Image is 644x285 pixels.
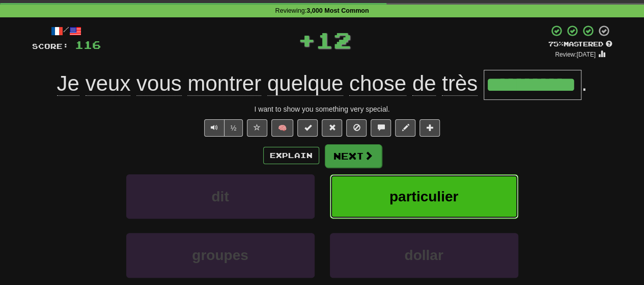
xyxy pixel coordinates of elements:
[412,71,436,96] span: de
[32,104,612,114] div: I want to show you something very special.
[322,119,342,137] button: Reset to 0% Mastered (alt+r)
[371,119,391,137] button: Discuss sentence (alt+u)
[306,7,369,14] strong: 3,000 Most Common
[192,247,248,263] span: groupes
[389,189,458,204] span: particulier
[325,144,382,168] button: Next
[247,119,267,137] button: Favorite sentence (alt+f)
[442,71,478,96] span: très
[263,147,319,164] button: Explain
[404,247,443,263] span: dollar
[548,40,564,48] span: 75 %
[316,27,351,53] span: 12
[267,71,343,96] span: quelque
[126,174,315,219] button: dit
[548,40,612,49] div: Mastered
[32,24,101,37] div: /
[330,233,518,277] button: dollar
[419,119,440,137] button: Add to collection (alt+a)
[330,174,518,219] button: particulier
[126,233,315,277] button: groupes
[32,42,69,50] span: Score:
[86,71,131,96] span: veux
[57,71,79,96] span: Je
[224,119,243,137] button: ½
[211,189,229,204] span: dit
[202,119,243,137] div: Text-to-speech controls
[75,38,101,51] span: 116
[136,71,182,96] span: vous
[349,71,406,96] span: chose
[346,119,367,137] button: Ignore sentence (alt+i)
[555,51,596,58] small: Review: [DATE]
[298,24,316,55] span: +
[271,119,293,137] button: 🧠
[187,71,261,96] span: montrer
[297,119,318,137] button: Set this sentence to 100% Mastered (alt+m)
[395,119,415,137] button: Edit sentence (alt+d)
[581,71,587,95] span: .
[204,119,225,137] button: Play sentence audio (ctl+space)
